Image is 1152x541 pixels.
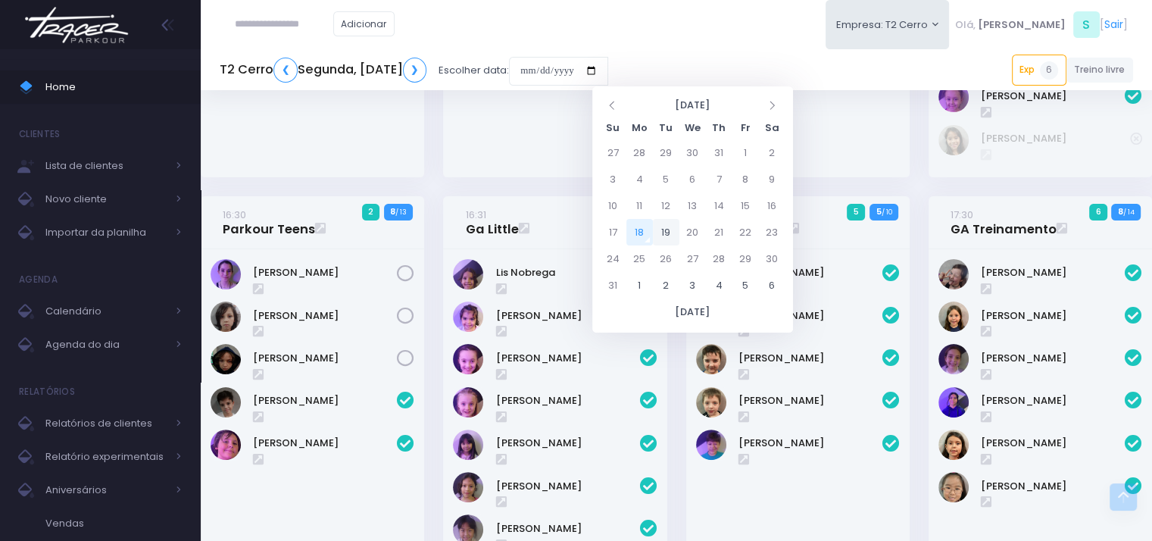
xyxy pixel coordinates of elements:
[696,430,726,460] img: Zac Barboza Swenson
[696,344,726,374] img: Rodrigo Soldi Marques
[738,393,882,408] a: [PERSON_NAME]
[496,436,640,451] a: [PERSON_NAME]
[759,245,785,272] td: 30
[19,377,75,407] h4: Relatórios
[938,472,969,502] img: Natália Mie Sunami
[496,521,640,536] a: [PERSON_NAME]
[847,204,865,220] span: 5
[738,351,882,366] a: [PERSON_NAME]
[981,308,1125,324] a: [PERSON_NAME]
[600,245,626,272] td: 24
[951,207,1057,237] a: 17:30GA Treinamento
[679,219,706,245] td: 20
[759,117,785,139] th: Sa
[496,479,640,494] a: [PERSON_NAME]
[223,208,246,222] small: 16:30
[19,119,60,149] h4: Clientes
[600,272,626,299] td: 31
[978,17,1066,33] span: [PERSON_NAME]
[732,166,759,192] td: 8
[738,265,882,280] a: [PERSON_NAME]
[333,11,395,36] a: Adicionar
[220,53,608,88] div: Escolher data:
[706,166,732,192] td: 7
[706,139,732,166] td: 31
[253,265,397,280] a: [PERSON_NAME]
[653,139,679,166] td: 29
[45,514,182,533] span: Vendas
[626,219,653,245] td: 18
[949,8,1133,42] div: [ ]
[453,430,483,460] img: Letícia Aya Saeki
[45,302,167,321] span: Calendário
[679,192,706,219] td: 13
[211,302,241,332] img: Tiê Hokama Massaro
[951,208,973,222] small: 17:30
[253,308,397,324] a: [PERSON_NAME]
[1089,204,1107,220] span: 6
[253,436,397,451] a: [PERSON_NAME]
[1040,61,1058,80] span: 6
[981,89,1125,104] a: [PERSON_NAME]
[45,480,167,500] span: Aniversários
[1118,205,1123,217] strong: 8
[653,117,679,139] th: Tu
[253,351,397,366] a: [PERSON_NAME]
[1073,11,1100,38] span: S
[1104,17,1123,33] a: Sair
[706,219,732,245] td: 21
[496,351,640,366] a: [PERSON_NAME]
[955,17,976,33] span: Olá,
[653,166,679,192] td: 5
[706,245,732,272] td: 28
[706,117,732,139] th: Th
[738,308,882,324] a: [PERSON_NAME]
[938,387,969,417] img: Lali Anita Novaes Ramtohul
[653,219,679,245] td: 19
[626,94,759,117] th: [DATE]
[732,139,759,166] td: 1
[211,387,241,417] img: Gabriel Amaral Alves
[626,166,653,192] td: 4
[981,436,1125,451] a: [PERSON_NAME]
[759,166,785,192] td: 9
[938,302,969,332] img: Elena Fuchs
[759,272,785,299] td: 6
[738,436,882,451] a: [PERSON_NAME]
[626,139,653,166] td: 28
[938,430,969,460] img: Maya Fuchs
[981,131,1130,146] a: [PERSON_NAME]
[759,192,785,219] td: 16
[600,139,626,166] td: 27
[223,207,315,237] a: 16:30Parkour Teens
[211,430,241,460] img: Gabriel Leão
[453,472,483,502] img: Victoria Orsi Doho
[626,272,653,299] td: 1
[706,272,732,299] td: 4
[273,58,298,83] a: ❮
[362,204,380,220] span: 2
[45,447,167,467] span: Relatório experimentais
[881,208,891,217] small: / 10
[1066,58,1134,83] a: Treino livre
[653,272,679,299] td: 2
[759,139,785,166] td: 2
[938,125,969,155] img: Catharina Morais Ablas
[938,259,969,289] img: Ana clara machado
[395,208,407,217] small: / 13
[732,192,759,219] td: 15
[732,219,759,245] td: 22
[679,272,706,299] td: 3
[19,264,58,295] h4: Agenda
[466,208,486,222] small: 16:31
[600,299,785,325] th: [DATE]
[732,272,759,299] td: 5
[45,335,167,355] span: Agenda do dia
[496,393,640,408] a: [PERSON_NAME]
[253,393,397,408] a: [PERSON_NAME]
[45,77,182,97] span: Home
[496,308,640,324] a: [PERSON_NAME]
[653,192,679,219] td: 12
[626,192,653,219] td: 11
[390,205,395,217] strong: 8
